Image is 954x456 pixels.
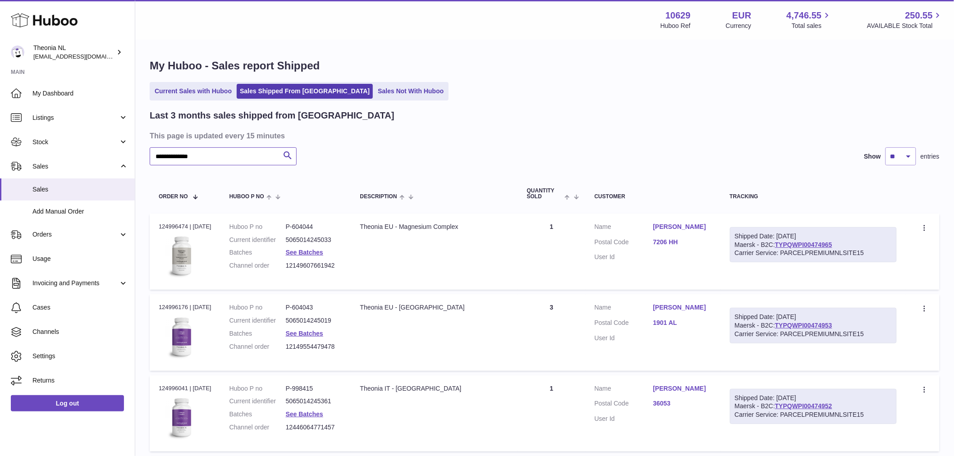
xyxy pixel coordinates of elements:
[229,384,286,393] dt: Huboo P no
[518,214,586,290] td: 1
[595,194,712,200] div: Customer
[375,84,447,99] a: Sales Not With Huboo
[159,223,211,231] div: 124996474 | [DATE]
[360,223,509,231] div: Theonia EU - Magnesium Complex
[286,223,342,231] dd: P-604044
[787,9,832,30] a: 4,746.55 Total sales
[286,236,342,244] dd: 5065014245033
[660,22,691,30] div: Huboo Ref
[159,315,204,360] img: 106291725893172.jpg
[32,352,128,360] span: Settings
[229,236,286,244] dt: Current identifier
[11,395,124,411] a: Log out
[735,232,892,241] div: Shipped Date: [DATE]
[229,342,286,351] dt: Channel order
[159,395,204,440] img: 106291725893008.jpg
[653,399,712,408] a: 36053
[11,46,24,59] img: info@wholesomegoods.eu
[32,303,128,312] span: Cases
[150,59,940,73] h1: My Huboo - Sales report Shipped
[286,423,342,432] dd: 12446064771457
[229,223,286,231] dt: Huboo P no
[286,397,342,406] dd: 5065014245361
[921,152,940,161] span: entries
[730,227,897,263] div: Maersk - B2C:
[726,22,752,30] div: Currency
[735,330,892,338] div: Carrier Service: PARCELPREMIUMNLSITE15
[665,9,691,22] strong: 10629
[32,207,128,216] span: Add Manual Order
[653,223,712,231] a: [PERSON_NAME]
[732,9,751,22] strong: EUR
[32,255,128,263] span: Usage
[527,188,563,200] span: Quantity Sold
[32,185,128,194] span: Sales
[730,194,897,200] div: Tracking
[595,384,653,395] dt: Name
[32,279,119,287] span: Invoicing and Payments
[735,394,892,402] div: Shipped Date: [DATE]
[159,384,211,392] div: 124996041 | [DATE]
[867,9,943,30] a: 250.55 AVAILABLE Stock Total
[867,22,943,30] span: AVAILABLE Stock Total
[595,223,653,233] dt: Name
[150,131,937,141] h3: This page is updated every 15 minutes
[653,319,712,327] a: 1901 AL
[286,249,323,256] a: See Batches
[595,334,653,342] dt: User Id
[286,384,342,393] dd: P-998415
[32,89,128,98] span: My Dashboard
[229,329,286,338] dt: Batches
[159,233,204,278] img: 106291725893142.jpg
[286,342,342,351] dd: 12149554479478
[864,152,881,161] label: Show
[595,399,653,410] dt: Postal Code
[735,410,892,419] div: Carrier Service: PARCELPREMIUMNLSITE15
[159,194,188,200] span: Order No
[775,322,832,329] a: TYPQWPI00474953
[286,303,342,312] dd: P-604043
[775,402,832,410] a: TYPQWPI00474952
[33,53,133,60] span: [EMAIL_ADDRESS][DOMAIN_NAME]
[286,330,323,337] a: See Batches
[151,84,235,99] a: Current Sales with Huboo
[229,261,286,270] dt: Channel order
[32,162,119,171] span: Sales
[653,384,712,393] a: [PERSON_NAME]
[32,114,119,122] span: Listings
[653,303,712,312] a: [PERSON_NAME]
[229,248,286,257] dt: Batches
[653,238,712,246] a: 7206 HH
[360,194,397,200] span: Description
[229,397,286,406] dt: Current identifier
[905,9,933,22] span: 250.55
[229,303,286,312] dt: Huboo P no
[595,319,653,329] dt: Postal Code
[229,423,286,432] dt: Channel order
[286,316,342,325] dd: 5065014245019
[735,249,892,257] div: Carrier Service: PARCELPREMIUMNLSITE15
[159,303,211,311] div: 124996176 | [DATE]
[360,303,509,312] div: Theonia EU - [GEOGRAPHIC_DATA]
[775,241,832,248] a: TYPQWPI00474965
[286,261,342,270] dd: 12149607661942
[360,384,509,393] div: Theonia IT - [GEOGRAPHIC_DATA]
[792,22,832,30] span: Total sales
[518,375,586,451] td: 1
[730,389,897,424] div: Maersk - B2C:
[150,109,394,122] h2: Last 3 months sales shipped from [GEOGRAPHIC_DATA]
[518,294,586,370] td: 3
[32,138,119,146] span: Stock
[32,230,119,239] span: Orders
[286,410,323,418] a: See Batches
[32,328,128,336] span: Channels
[595,415,653,423] dt: User Id
[237,84,373,99] a: Sales Shipped From [GEOGRAPHIC_DATA]
[595,238,653,249] dt: Postal Code
[229,410,286,419] dt: Batches
[730,308,897,343] div: Maersk - B2C:
[32,376,128,385] span: Returns
[595,253,653,261] dt: User Id
[595,303,653,314] dt: Name
[229,316,286,325] dt: Current identifier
